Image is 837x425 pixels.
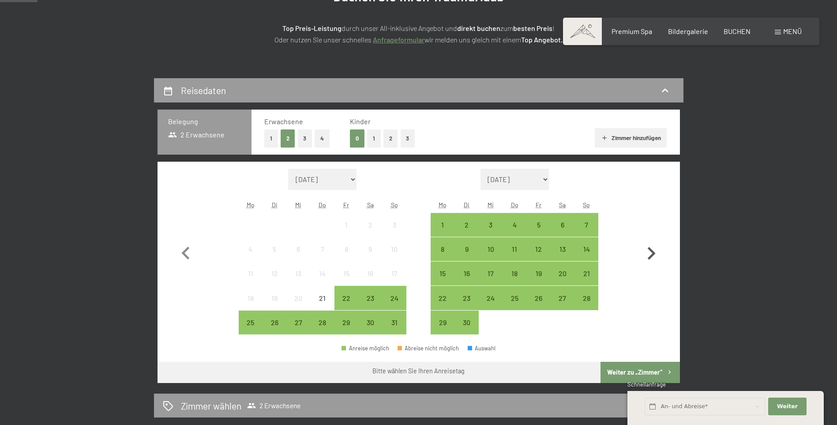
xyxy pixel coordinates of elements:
div: 27 [552,295,574,317]
div: Mon Sep 08 2025 [431,237,454,261]
div: Anreise nicht möglich [311,286,334,310]
abbr: Mittwoch [488,201,494,209]
div: 12 [263,270,285,292]
div: Sun Sep 21 2025 [574,262,598,285]
div: Fri Aug 08 2025 [334,237,358,261]
div: 15 [335,270,357,292]
span: Kinder [350,117,371,125]
div: Fri Sep 12 2025 [526,237,550,261]
div: Anreise nicht möglich [311,237,334,261]
abbr: Donnerstag [511,201,518,209]
div: 22 [335,295,357,317]
div: 14 [312,270,334,292]
div: Anreise nicht möglich [358,262,382,285]
div: Anreise nicht möglich [263,262,286,285]
div: Anreise nicht möglich [239,262,263,285]
div: 28 [575,295,597,317]
div: Wed Sep 03 2025 [479,213,503,237]
div: 4 [240,246,262,268]
div: 2 [359,221,381,243]
div: Anreise möglich [382,286,406,310]
span: 2 Erwachsene [247,401,300,410]
div: 13 [287,270,309,292]
div: Anreise nicht möglich [263,237,286,261]
h3: Belegung [168,117,241,126]
div: Tue Sep 09 2025 [455,237,479,261]
div: Sat Aug 30 2025 [358,311,382,334]
a: Bildergalerie [668,27,708,35]
div: 16 [456,270,478,292]
div: 17 [480,270,502,292]
div: 7 [312,246,334,268]
div: Anreise möglich [431,213,454,237]
div: Anreise nicht möglich [286,237,310,261]
div: Anreise möglich [431,237,454,261]
div: 31 [383,319,405,341]
div: 10 [480,246,502,268]
div: Anreise nicht möglich [358,213,382,237]
div: Anreise nicht möglich [382,213,406,237]
div: Tue Aug 12 2025 [263,262,286,285]
div: Mon Sep 01 2025 [431,213,454,237]
div: 19 [263,295,285,317]
div: 1 [432,221,454,243]
div: Tue Sep 02 2025 [455,213,479,237]
div: Anreise möglich [503,262,526,285]
div: Anreise möglich [574,237,598,261]
div: Wed Aug 13 2025 [286,262,310,285]
div: 11 [503,246,525,268]
abbr: Mittwoch [295,201,301,209]
div: 23 [359,295,381,317]
div: 14 [575,246,597,268]
div: Anreise möglich [334,311,358,334]
span: 2 Erwachsene [168,130,225,140]
div: Fri Aug 01 2025 [334,213,358,237]
div: 16 [359,270,381,292]
div: Mon Aug 04 2025 [239,237,263,261]
div: Anreise möglich [431,262,454,285]
div: Anreise möglich [526,262,550,285]
abbr: Montag [439,201,447,209]
div: Sun Aug 03 2025 [382,213,406,237]
div: 25 [503,295,525,317]
div: Anreise möglich [503,237,526,261]
button: Weiter zu „Zimmer“ [601,362,679,383]
span: Weiter [777,402,798,410]
a: Anfrageformular [373,35,424,44]
abbr: Freitag [343,201,349,209]
div: 20 [287,295,309,317]
div: 5 [263,246,285,268]
div: 23 [456,295,478,317]
strong: Top Angebot. [521,35,563,44]
div: Anreise möglich [526,213,550,237]
div: Anreise möglich [551,262,574,285]
span: Premium Spa [612,27,652,35]
div: Anreise möglich [431,311,454,334]
div: 24 [383,295,405,317]
div: Anreise nicht möglich [263,286,286,310]
div: Tue Aug 26 2025 [263,311,286,334]
div: Sun Sep 14 2025 [574,237,598,261]
div: Thu Sep 11 2025 [503,237,526,261]
div: Anreise möglich [358,286,382,310]
button: Vorheriger Monat [173,169,199,335]
div: Anreise möglich [334,286,358,310]
div: Thu Sep 18 2025 [503,262,526,285]
span: Menü [783,27,802,35]
div: Tue Aug 19 2025 [263,286,286,310]
div: Wed Aug 27 2025 [286,311,310,334]
div: Sat Aug 09 2025 [358,237,382,261]
div: 21 [575,270,597,292]
div: Anreise möglich [342,345,389,351]
div: Thu Aug 07 2025 [311,237,334,261]
button: 0 [350,129,364,148]
abbr: Montag [247,201,255,209]
div: Mon Sep 29 2025 [431,311,454,334]
div: Anreise möglich [526,237,550,261]
div: Anreise möglich [455,213,479,237]
strong: besten Preis [513,24,552,32]
div: Anreise möglich [479,213,503,237]
div: Fri Sep 05 2025 [526,213,550,237]
div: 29 [335,319,357,341]
button: 2 [383,129,398,148]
